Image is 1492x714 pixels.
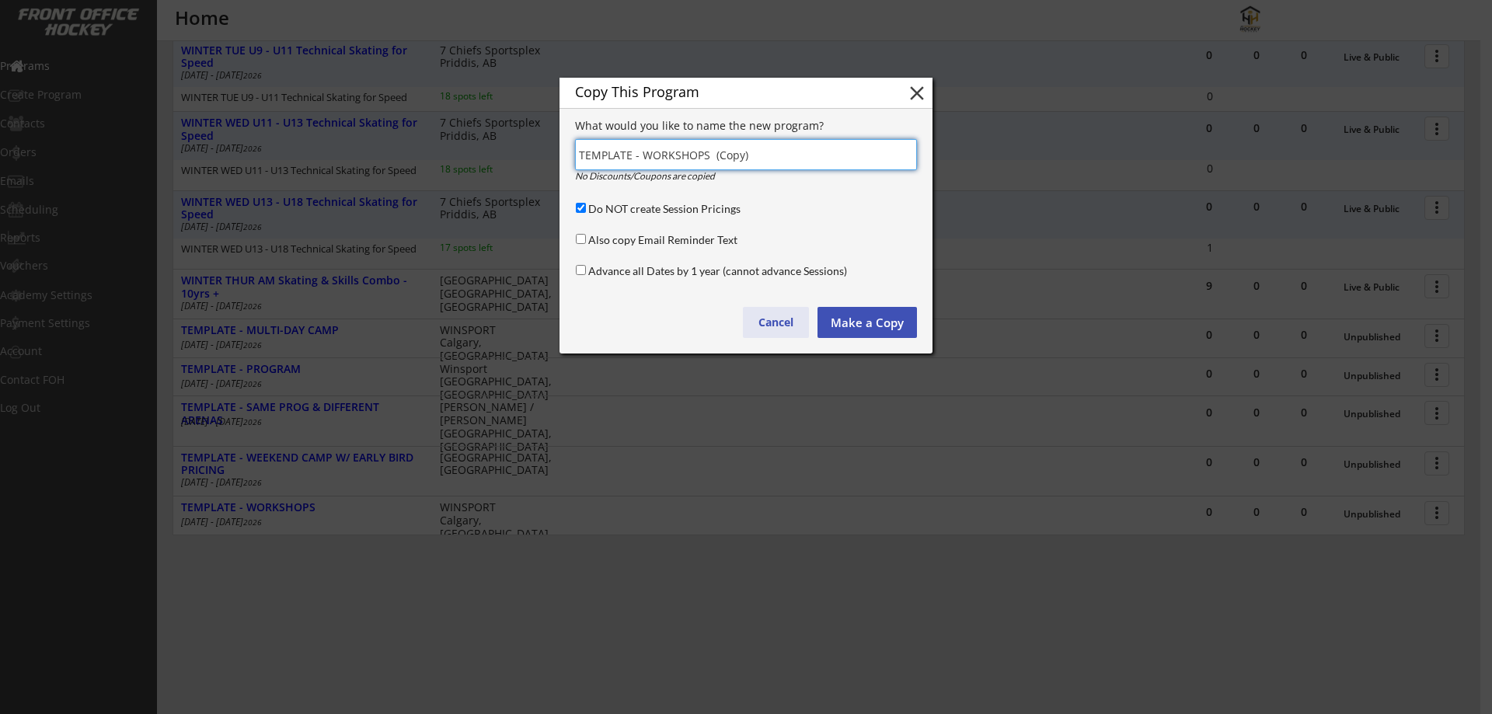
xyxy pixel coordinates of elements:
[905,82,929,105] button: close
[817,307,917,338] button: Make a Copy
[575,172,804,181] div: No Discounts/Coupons are copied
[575,85,881,99] div: Copy This Program
[588,233,737,246] label: Also copy Email Reminder Text
[743,307,809,338] button: Cancel
[588,202,741,215] label: Do NOT create Session Pricings
[575,120,917,131] div: What would you like to name the new program?
[588,264,847,277] label: Advance all Dates by 1 year (cannot advance Sessions)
